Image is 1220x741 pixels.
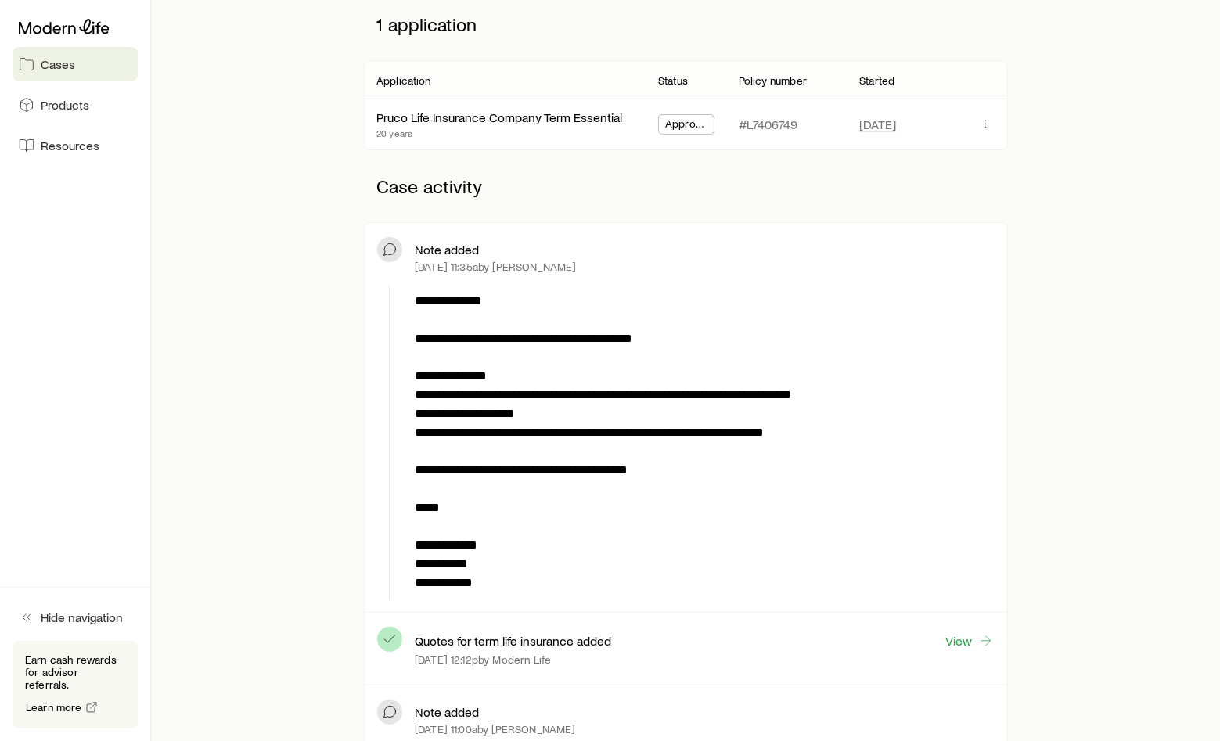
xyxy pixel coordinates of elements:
[665,117,707,134] span: Approved
[415,653,551,666] p: [DATE] 12:12p by Modern Life
[25,653,125,691] p: Earn cash rewards for advisor referrals.
[41,56,75,72] span: Cases
[13,641,138,728] div: Earn cash rewards for advisor referrals.Learn more
[945,632,995,649] a: View
[739,74,807,87] p: Policy number
[364,163,1008,210] p: Case activity
[739,117,797,132] p: #L7406749
[41,610,123,625] span: Hide navigation
[41,138,99,153] span: Resources
[415,242,479,257] p: Note added
[859,117,896,132] span: [DATE]
[415,633,611,649] p: Quotes for term life insurance added
[376,127,622,139] p: 20 years
[13,128,138,163] a: Resources
[415,723,576,736] p: [DATE] 11:00a by [PERSON_NAME]
[13,47,138,81] a: Cases
[376,110,622,126] div: Pruco Life Insurance Company Term Essential
[859,74,894,87] p: Started
[26,702,82,713] span: Learn more
[364,1,1008,48] p: 1 application
[415,261,577,273] p: [DATE] 11:35a by [PERSON_NAME]
[13,600,138,635] button: Hide navigation
[658,74,688,87] p: Status
[13,88,138,122] a: Products
[376,74,431,87] p: Application
[376,110,622,124] a: Pruco Life Insurance Company Term Essential
[41,97,89,113] span: Products
[415,704,479,720] p: Note added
